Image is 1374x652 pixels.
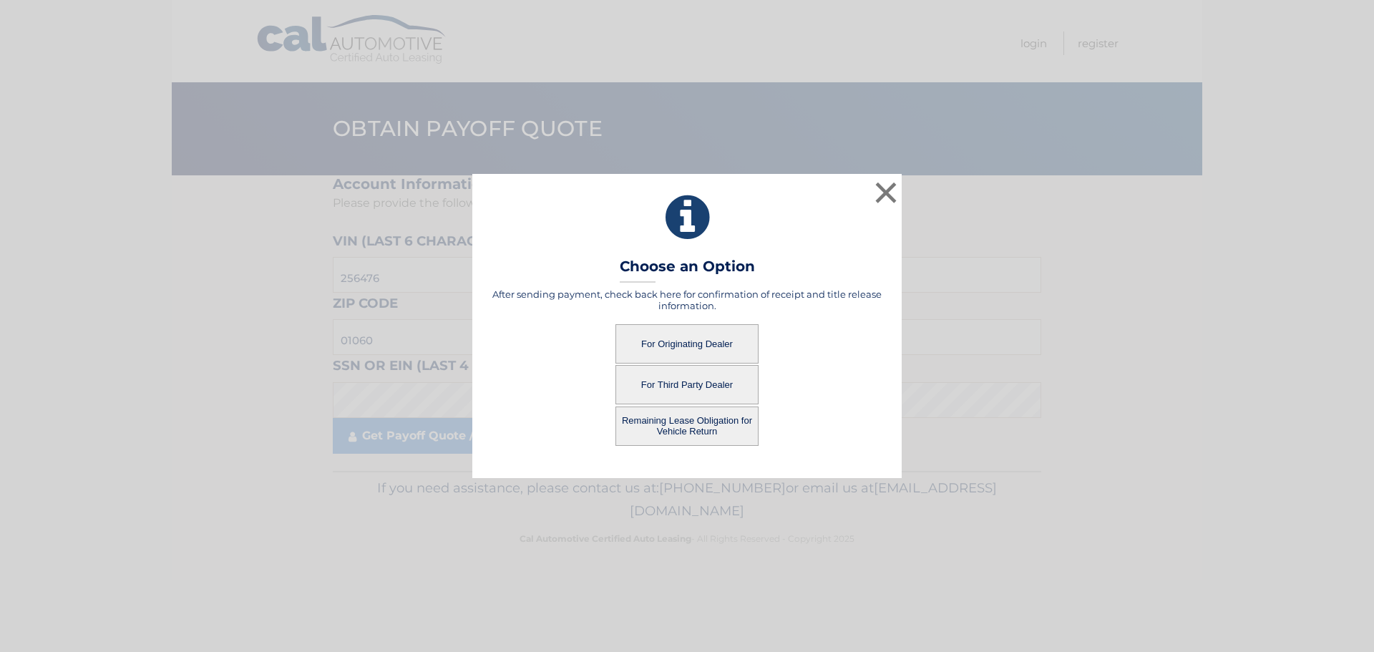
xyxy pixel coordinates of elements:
h5: After sending payment, check back here for confirmation of receipt and title release information. [490,288,884,311]
button: For Originating Dealer [615,324,759,364]
button: Remaining Lease Obligation for Vehicle Return [615,407,759,446]
button: For Third Party Dealer [615,365,759,404]
button: × [872,178,900,207]
h3: Choose an Option [620,258,755,283]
